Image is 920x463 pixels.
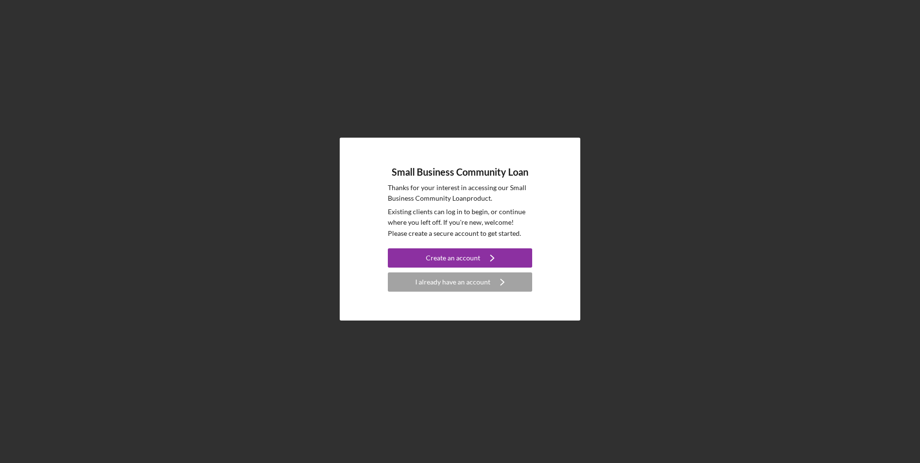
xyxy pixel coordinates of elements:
[388,182,532,204] p: Thanks for your interest in accessing our Small Business Community Loan product.
[388,206,532,239] p: Existing clients can log in to begin, or continue where you left off. If you're new, welcome! Ple...
[388,272,532,292] button: I already have an account
[426,248,480,268] div: Create an account
[415,272,490,292] div: I already have an account
[388,248,532,268] button: Create an account
[392,167,528,178] h4: Small Business Community Loan
[388,248,532,270] a: Create an account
